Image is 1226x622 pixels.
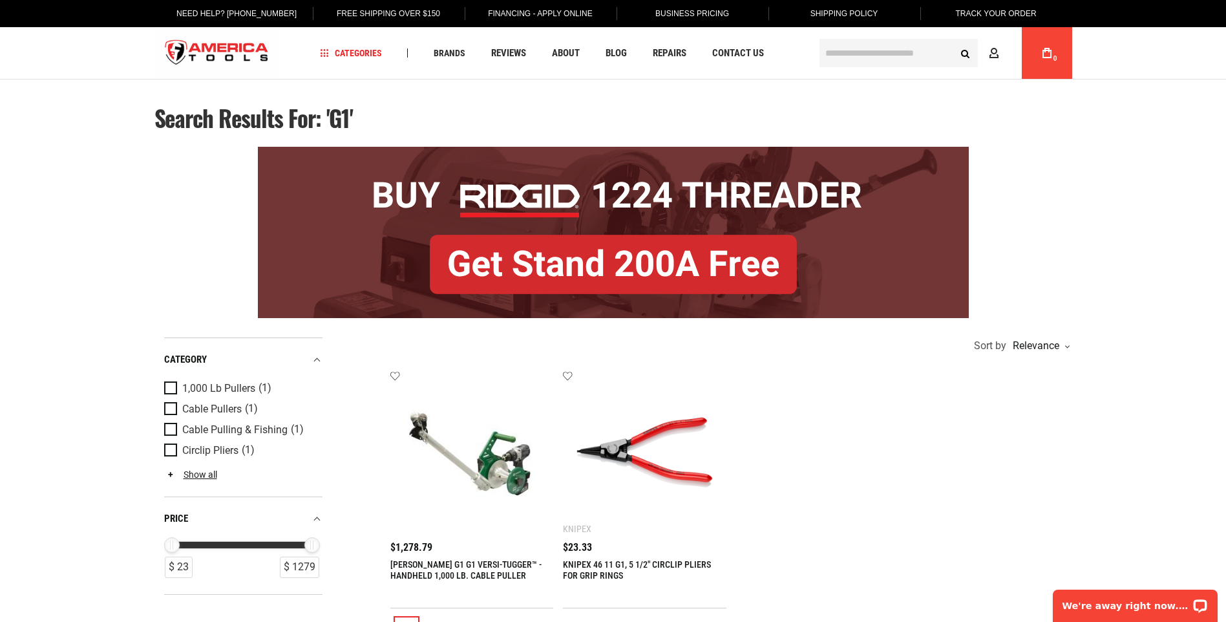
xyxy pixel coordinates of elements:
[258,147,969,318] img: BOGO: Buy RIDGID® 1224 Threader, Get Stand 200A Free!
[154,101,354,134] span: Search results for: 'g1'
[403,383,541,521] img: GREENLEE G1 G1 VERSI-TUGGER™ - HANDHELD 1,000 LB. CABLE PULLER
[546,45,586,62] a: About
[182,403,242,415] span: Cable Pullers
[712,48,764,58] span: Contact Us
[390,542,432,553] span: $1,278.79
[653,48,686,58] span: Repairs
[291,424,304,435] span: (1)
[182,445,238,456] span: Circlip Pliers
[434,48,465,58] span: Brands
[164,423,319,437] a: Cable Pulling & Fishing (1)
[600,45,633,62] a: Blog
[258,147,969,156] a: BOGO: Buy RIDGID® 1224 Threader, Get Stand 200A Free!
[320,48,382,58] span: Categories
[182,424,288,436] span: Cable Pulling & Fishing
[974,341,1006,351] span: Sort by
[164,381,319,396] a: 1,000 Lb Pullers (1)
[182,383,255,394] span: 1,000 Lb Pullers
[1035,27,1059,79] a: 0
[563,542,592,553] span: $23.33
[314,45,388,62] a: Categories
[164,469,217,480] a: Show all
[242,445,255,456] span: (1)
[576,383,713,521] img: KNIPEX 46 11 G1, 5 1/2
[706,45,770,62] a: Contact Us
[1009,341,1069,351] div: Relevance
[1044,581,1226,622] iframe: LiveChat chat widget
[606,48,627,58] span: Blog
[154,29,280,78] img: America Tools
[164,510,322,528] div: price
[953,41,978,65] button: Search
[154,29,280,78] a: store logo
[563,524,591,534] div: Knipex
[164,351,322,369] div: category
[810,9,878,18] span: Shipping Policy
[165,557,193,578] div: $ 23
[280,557,319,578] div: $ 1279
[259,383,271,394] span: (1)
[164,402,319,416] a: Cable Pullers (1)
[1053,55,1057,62] span: 0
[164,338,322,595] div: Product Filters
[485,45,532,62] a: Reviews
[563,559,711,581] a: KNIPEX 46 11 G1, 5 1/2" CIRCLIP PLIERS FOR GRIP RINGS
[491,48,526,58] span: Reviews
[390,559,542,581] a: [PERSON_NAME] G1 G1 VERSI-TUGGER™ - HANDHELD 1,000 LB. CABLE PULLER
[164,444,319,458] a: Circlip Pliers (1)
[647,45,692,62] a: Repairs
[428,45,471,62] a: Brands
[552,48,580,58] span: About
[245,403,258,414] span: (1)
